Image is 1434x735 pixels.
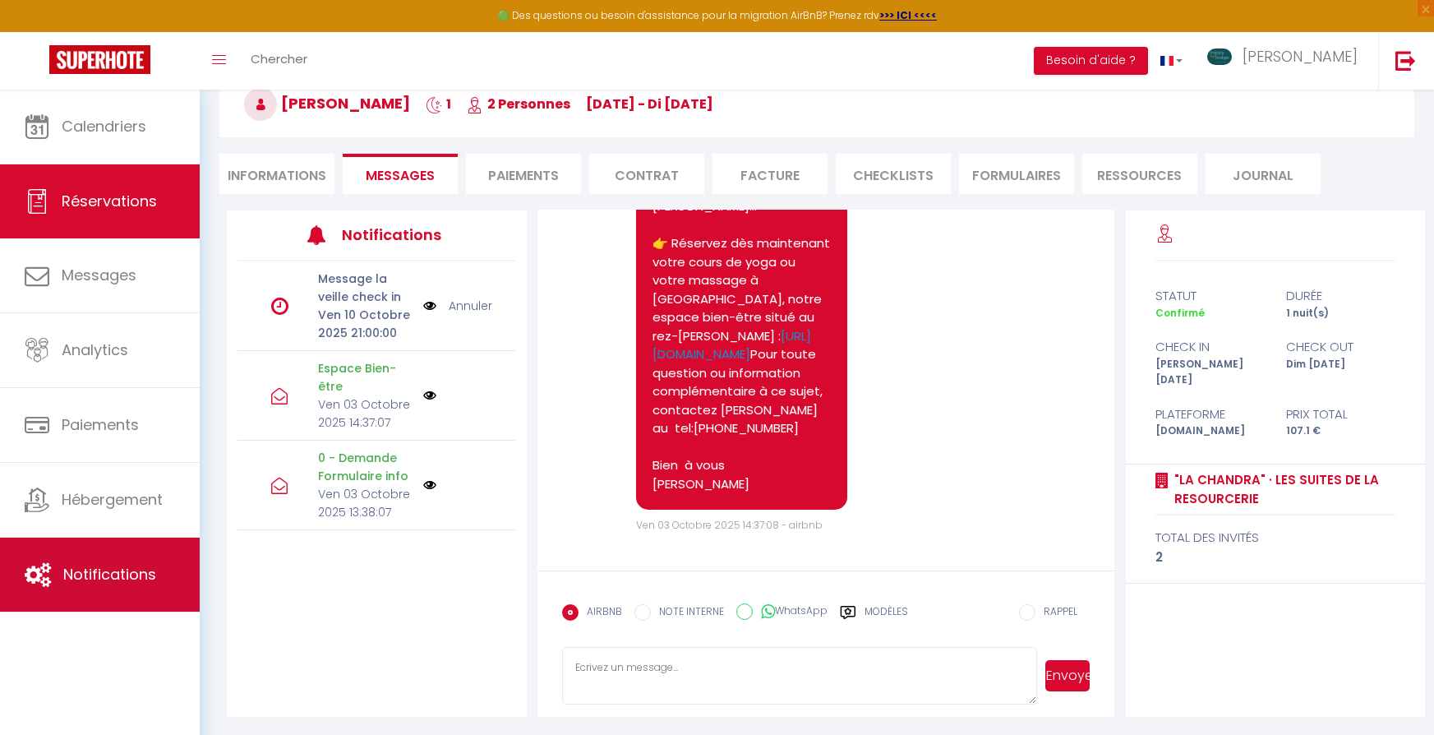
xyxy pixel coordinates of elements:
[49,45,150,74] img: Super Booking
[836,154,951,194] li: CHECKLISTS
[318,449,413,485] p: 0 - Demande Formulaire info
[251,50,307,67] span: Chercher
[62,116,146,136] span: Calendriers
[62,265,136,285] span: Messages
[1275,404,1406,424] div: Prix total
[62,489,163,510] span: Hébergement
[651,604,724,622] label: NOTE INTERNE
[449,297,492,315] a: Annuler
[318,270,413,306] p: Message la veille check in
[1082,154,1197,194] li: Ressources
[63,564,156,585] span: Notifications
[1145,357,1275,388] div: [PERSON_NAME] [DATE]
[466,154,581,194] li: Paiements
[426,95,451,113] span: 1
[652,327,811,363] a: [URL][DOMAIN_NAME]
[1145,423,1275,439] div: [DOMAIN_NAME]
[1275,306,1406,321] div: 1 nuit(s)
[423,478,436,492] img: NO IMAGE
[1207,49,1232,65] img: ...
[1275,337,1406,357] div: check out
[1155,306,1205,320] span: Confirmé
[366,166,435,185] span: Messages
[62,340,128,360] span: Analytics
[1243,46,1358,67] span: [PERSON_NAME]
[959,154,1074,194] li: FORMULAIRES
[879,8,937,22] a: >>> ICI <<<<
[1045,660,1090,691] button: Envoyer
[423,389,436,402] img: NO IMAGE
[712,154,828,194] li: Facture
[1195,32,1378,90] a: ... [PERSON_NAME]
[753,603,828,622] label: WhatsApp
[1155,548,1395,567] div: 2
[1155,528,1395,548] div: total des invités
[1275,423,1406,439] div: 107.1 €
[219,154,334,194] li: Informations
[244,93,410,113] span: [PERSON_NAME]
[62,191,157,211] span: Réservations
[636,518,823,532] span: Ven 03 Octobre 2025 14:37:08 - airbnb
[589,154,704,194] li: Contrat
[586,95,713,113] span: [DATE] - di [DATE]
[318,359,413,395] p: Espace Bien-être
[318,485,413,521] p: Ven 03 Octobre 2025 13:38:07
[1275,357,1406,388] div: Dim [DATE]
[318,395,413,432] p: Ven 03 Octobre 2025 14:37:07
[467,95,570,113] span: 2 Personnes
[1145,337,1275,357] div: check in
[1035,604,1077,622] label: RAPPEL
[1169,470,1395,509] a: "La Chandra" · Les Suites de La ReSourceRie
[1145,286,1275,306] div: statut
[579,604,622,622] label: AIRBNB
[423,297,436,315] img: NO IMAGE
[1206,154,1321,194] li: Journal
[865,604,908,633] label: Modèles
[1034,47,1148,75] button: Besoin d'aide ?
[318,306,413,342] p: Ven 10 Octobre 2025 21:00:00
[238,32,320,90] a: Chercher
[342,216,458,253] h3: Notifications
[1395,50,1416,71] img: logout
[1275,286,1406,306] div: durée
[1145,404,1275,424] div: Plateforme
[62,414,139,435] span: Paiements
